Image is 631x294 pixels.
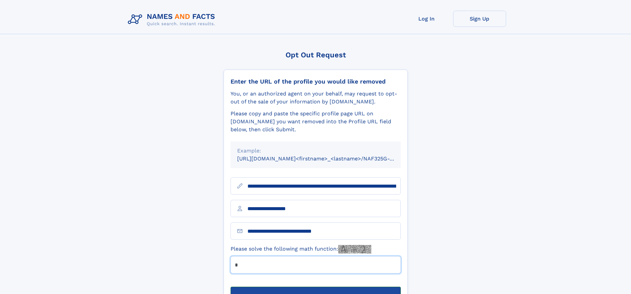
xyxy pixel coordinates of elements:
[453,11,506,27] a: Sign Up
[224,51,408,59] div: Opt Out Request
[400,11,453,27] a: Log In
[231,245,371,254] label: Please solve the following math function:
[237,155,413,162] small: [URL][DOMAIN_NAME]<firstname>_<lastname>/NAF325G-xxxxxxxx
[231,90,401,106] div: You, or an authorized agent on your behalf, may request to opt-out of the sale of your informatio...
[231,78,401,85] div: Enter the URL of the profile you would like removed
[237,147,394,155] div: Example:
[125,11,221,29] img: Logo Names and Facts
[231,110,401,134] div: Please copy and paste the specific profile page URL on [DOMAIN_NAME] you want removed into the Pr...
